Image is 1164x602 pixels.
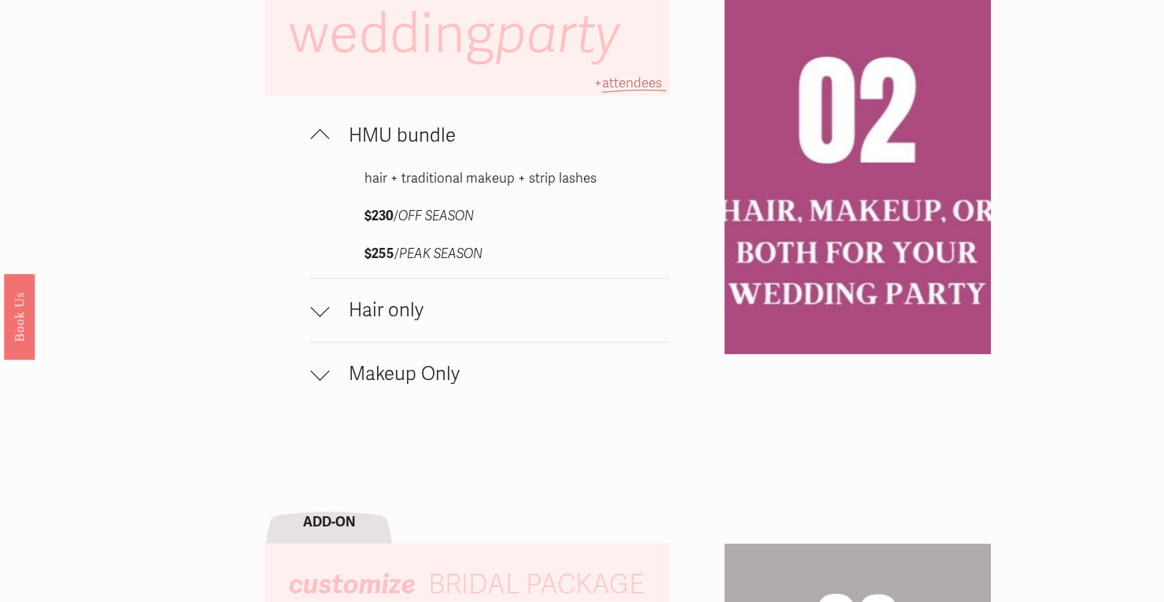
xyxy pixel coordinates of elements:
span: BRIDAL PACKAGE [428,568,644,601]
em: OFF SEASON [398,208,474,224]
span: + [594,75,602,91]
span: attendees [602,75,662,91]
p: / [364,242,615,267]
button: Makeup Only [311,342,670,405]
p: hair + traditional makeup + strip lashes [364,167,615,191]
strong: $230 [364,208,394,224]
em: party [495,2,620,68]
span: HMU bundle [330,124,670,147]
p: / [364,205,615,229]
em: PEAK SEASON [399,246,482,262]
em: customize [289,568,416,601]
span: wedding [289,2,633,68]
button: Hair only [311,279,670,342]
button: HMU bundle [311,104,670,167]
strong: ADD-ON [303,514,356,530]
div: HMU bundle [311,167,670,278]
a: Book Us [4,273,35,359]
span: Hair only [330,298,670,322]
strong: $255 [364,246,394,262]
span: Makeup Only [330,362,670,386]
